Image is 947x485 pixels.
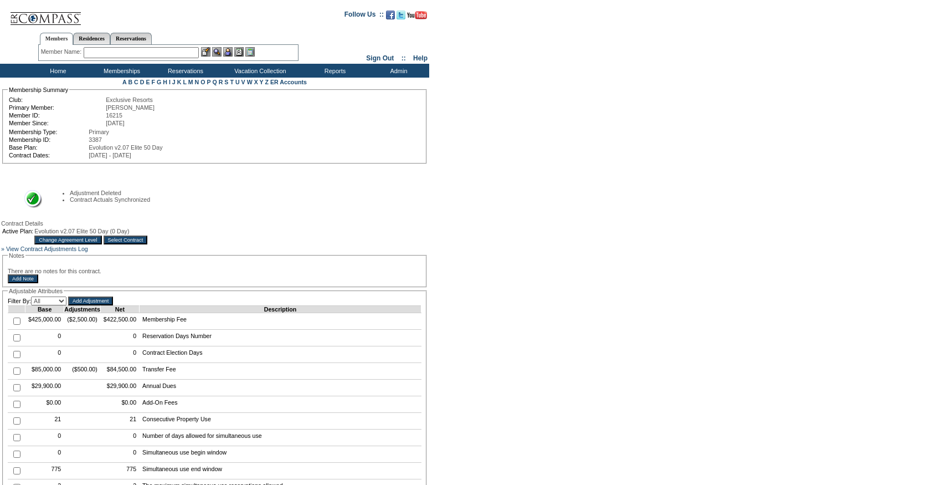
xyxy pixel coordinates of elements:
a: Y [260,79,264,85]
span: 16215 [106,112,122,119]
td: Vacation Collection [216,64,302,78]
td: Club: [9,96,105,103]
td: Reservations [152,64,216,78]
td: Contract Dates: [9,152,88,159]
a: K [177,79,182,85]
img: Reservations [234,47,244,57]
a: G [157,79,161,85]
legend: Membership Summary [8,86,69,93]
td: 0 [100,346,139,363]
td: 0 [25,346,64,363]
td: Transfer Fee [140,363,421,380]
span: There are no notes for this contract. [8,268,101,274]
td: 21 [25,413,64,430]
td: Net [100,306,139,313]
a: D [140,79,145,85]
span: Evolution v2.07 Elite 50 Day (0 Day) [34,228,129,234]
td: Simultaneous use end window [140,463,421,479]
a: H [163,79,167,85]
li: Adjustment Deleted [70,190,410,196]
img: Success Message [17,190,42,208]
span: :: [402,54,406,62]
td: ($500.00) [64,363,101,380]
td: 0 [25,430,64,446]
img: Subscribe to our YouTube Channel [407,11,427,19]
td: 21 [100,413,139,430]
td: Membership Fee [140,313,421,330]
a: Help [413,54,428,62]
td: $0.00 [25,396,64,413]
img: b_calculator.gif [245,47,255,57]
td: Consecutive Property Use [140,413,421,430]
a: C [134,79,138,85]
a: ER Accounts [270,79,307,85]
a: J [172,79,176,85]
a: I [169,79,171,85]
img: Impersonate [223,47,233,57]
a: Members [40,33,74,45]
span: 3387 [89,136,102,143]
td: Reports [302,64,366,78]
a: X [254,79,258,85]
span: [PERSON_NAME] [106,104,155,111]
td: Member Since: [9,120,105,126]
td: Adjustments [64,306,101,313]
td: Base Plan: [9,144,88,151]
a: Z [265,79,269,85]
span: [DATE] [106,120,125,126]
td: Primary Member: [9,104,105,111]
td: Contract Election Days [140,346,421,363]
img: View [212,47,222,57]
td: $422,500.00 [100,313,139,330]
span: Exclusive Resorts [106,96,153,103]
a: W [247,79,253,85]
img: Become our fan on Facebook [386,11,395,19]
div: Contract Details [1,220,428,227]
a: Reservations [110,33,152,44]
div: Member Name: [41,47,84,57]
td: 775 [25,463,64,479]
td: ($2,500.00) [64,313,101,330]
td: Reservation Days Number [140,330,421,346]
a: Q [212,79,217,85]
td: Membership ID: [9,136,88,143]
span: [DATE] - [DATE] [89,152,131,159]
a: M [188,79,193,85]
td: Membership Type: [9,129,88,135]
td: Add-On Fees [140,396,421,413]
a: F [151,79,155,85]
legend: Adjustable Attributes [8,288,64,294]
a: E [146,79,150,85]
span: Evolution v2.07 Elite 50 Day [89,144,162,151]
a: O [200,79,205,85]
li: Contract Actuals Synchronized [70,196,410,203]
span: Primary [89,129,109,135]
a: A [122,79,126,85]
td: Memberships [89,64,152,78]
legend: Notes [8,252,25,259]
td: $29,900.00 [25,380,64,396]
a: » View Contract Adjustments Log [1,246,88,252]
input: Add Adjustment [68,297,113,305]
td: Number of days allowed for simultaneous use [140,430,421,446]
td: Admin [366,64,429,78]
td: Annual Dues [140,380,421,396]
td: $84,500.00 [100,363,139,380]
a: U [235,79,240,85]
td: Follow Us :: [344,9,384,23]
a: Become our fan on Facebook [386,14,395,21]
a: L [183,79,186,85]
img: Compass Home [9,3,81,25]
a: T [230,79,234,85]
a: Follow us on Twitter [397,14,405,21]
a: S [224,79,228,85]
td: Filter By: [8,297,66,305]
td: 0 [25,330,64,346]
td: Base [25,306,64,313]
td: 0 [100,446,139,463]
td: Home [25,64,89,78]
td: Description [140,306,421,313]
a: N [195,79,199,85]
input: Select Contract [104,236,148,244]
img: Follow us on Twitter [397,11,405,19]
